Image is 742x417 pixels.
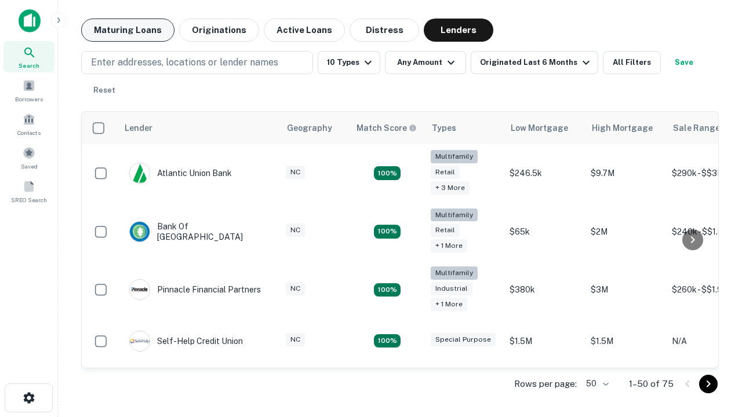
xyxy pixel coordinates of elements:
h6: Match Score [357,122,414,134]
div: + 3 more [431,181,470,195]
div: Bank Of [GEOGRAPHIC_DATA] [129,221,268,242]
div: Multifamily [431,150,478,163]
p: Rows per page: [514,377,577,391]
p: 1–50 of 75 [629,377,674,391]
span: Borrowers [15,94,43,104]
th: High Mortgage [585,112,666,144]
img: picture [130,222,150,242]
button: Reset [86,79,123,102]
div: NC [286,282,305,295]
button: Originations [179,19,259,42]
button: Go to next page [699,375,718,393]
div: Pinnacle Financial Partners [129,279,261,300]
td: $9.7M [585,144,666,203]
img: picture [130,163,150,183]
div: Self-help Credit Union [129,331,243,352]
span: Search [19,61,39,70]
div: NC [286,333,305,346]
img: capitalize-icon.png [19,9,41,32]
a: Search [3,41,54,72]
div: Types [432,121,456,135]
div: Retail [431,224,460,237]
th: Low Mortgage [504,112,585,144]
div: Matching Properties: 17, hasApolloMatch: undefined [374,225,401,239]
span: SREO Search [11,195,47,204]
td: $246.5k [504,144,585,203]
th: Lender [118,112,280,144]
div: Atlantic Union Bank [129,163,232,184]
button: All Filters [603,51,661,74]
button: Enter addresses, locations or lender names [81,51,313,74]
button: Lenders [424,19,493,42]
td: $3M [585,261,666,319]
button: Originated Last 6 Months [471,51,598,74]
span: Contacts [17,128,41,137]
div: Special Purpose [431,333,496,346]
div: Originated Last 6 Months [480,56,593,69]
iframe: Chat Widget [684,324,742,380]
td: $2M [585,203,666,261]
div: + 1 more [431,239,467,253]
th: Types [425,112,504,144]
button: Active Loans [264,19,345,42]
button: Save your search to get updates of matches that match your search criteria. [665,51,703,74]
td: $1.5M [585,319,666,363]
img: picture [130,280,150,299]
div: Matching Properties: 13, hasApolloMatch: undefined [374,283,401,297]
a: Saved [3,142,54,173]
button: Distress [350,19,419,42]
div: Matching Properties: 10, hasApolloMatch: undefined [374,166,401,180]
a: Contacts [3,108,54,140]
div: Multifamily [431,266,478,280]
div: NC [286,224,305,237]
div: Industrial [431,282,472,295]
div: NC [286,166,305,179]
div: 50 [581,375,610,392]
div: Retail [431,166,460,179]
td: $380k [504,261,585,319]
div: Matching Properties: 11, hasApolloMatch: undefined [374,334,401,348]
div: Multifamily [431,209,478,222]
div: Capitalize uses an advanced AI algorithm to match your search with the best lender. The match sco... [357,122,417,134]
div: High Mortgage [592,121,653,135]
div: Low Mortgage [511,121,568,135]
a: Borrowers [3,75,54,106]
td: $65k [504,203,585,261]
p: Enter addresses, locations or lender names [91,56,278,69]
div: Geography [287,121,332,135]
div: Lender [125,121,152,135]
button: Any Amount [385,51,466,74]
td: $1.5M [504,319,585,363]
div: Sale Range [673,121,720,135]
th: Geography [280,112,350,144]
button: Maturing Loans [81,19,174,42]
span: Saved [21,162,38,171]
div: + 1 more [431,298,467,311]
a: SREO Search [3,175,54,207]
button: 10 Types [318,51,380,74]
img: picture [130,331,150,351]
th: Capitalize uses an advanced AI algorithm to match your search with the best lender. The match sco... [350,112,425,144]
